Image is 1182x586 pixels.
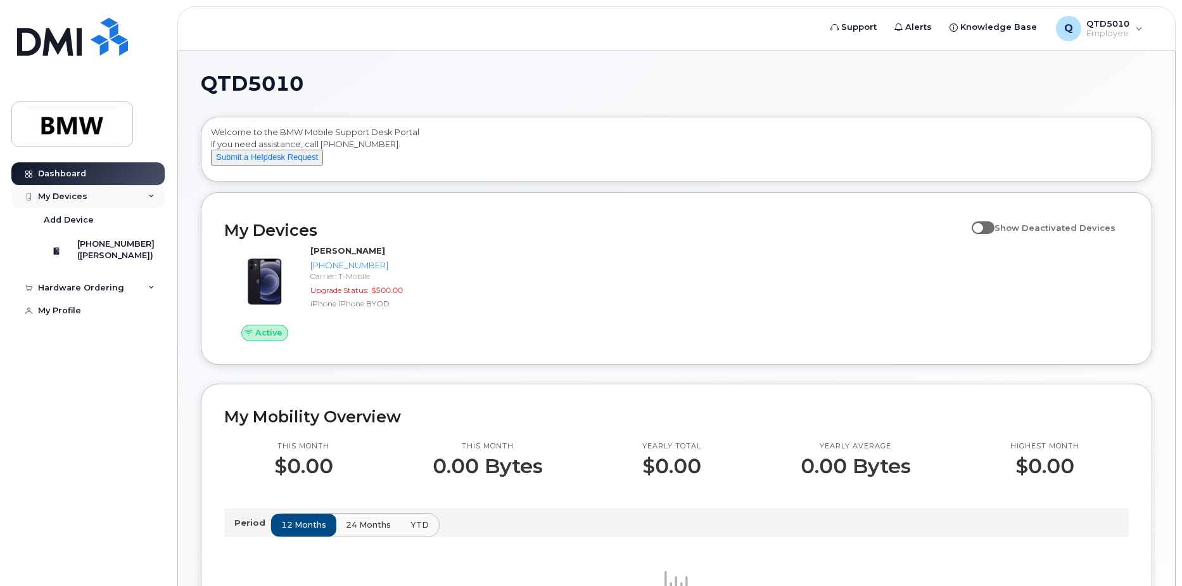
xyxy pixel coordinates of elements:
div: Welcome to the BMW Mobile Support Desk Portal If you need assistance, call [PHONE_NUMBER]. [211,126,1142,177]
div: iPhone iPhone BYOD [310,298,434,309]
img: image20231002-3703462-15mqxqi.jpeg [234,251,295,312]
p: Yearly total [642,441,701,452]
a: Active[PERSON_NAME][PHONE_NUMBER]Carrier: T-MobileUpgrade Status:$500.00iPhone iPhone BYOD [224,245,439,341]
p: 0.00 Bytes [801,455,911,478]
p: This month [274,441,333,452]
p: $0.00 [1010,455,1079,478]
span: Active [255,327,283,339]
span: $500.00 [371,285,403,295]
h2: My Mobility Overview [224,407,1129,426]
p: Highest month [1010,441,1079,452]
h2: My Devices [224,221,965,240]
strong: [PERSON_NAME] [310,245,385,256]
div: Carrier: T-Mobile [310,271,434,282]
div: [PHONE_NUMBER] [310,259,434,271]
span: YTD [410,519,429,531]
iframe: Messenger Launcher [1127,531,1172,576]
input: Show Deactivated Devices [972,216,982,226]
span: Upgrade Status: [310,285,369,295]
span: Show Deactivated Devices [995,223,1115,233]
p: Period [234,517,270,529]
p: This month [433,441,543,452]
span: QTD5010 [201,74,303,93]
button: Submit a Helpdesk Request [211,150,323,166]
p: $0.00 [274,455,333,478]
p: Yearly average [801,441,911,452]
p: $0.00 [642,455,701,478]
p: 0.00 Bytes [433,455,543,478]
span: 24 months [346,519,391,531]
a: Submit a Helpdesk Request [211,152,323,162]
